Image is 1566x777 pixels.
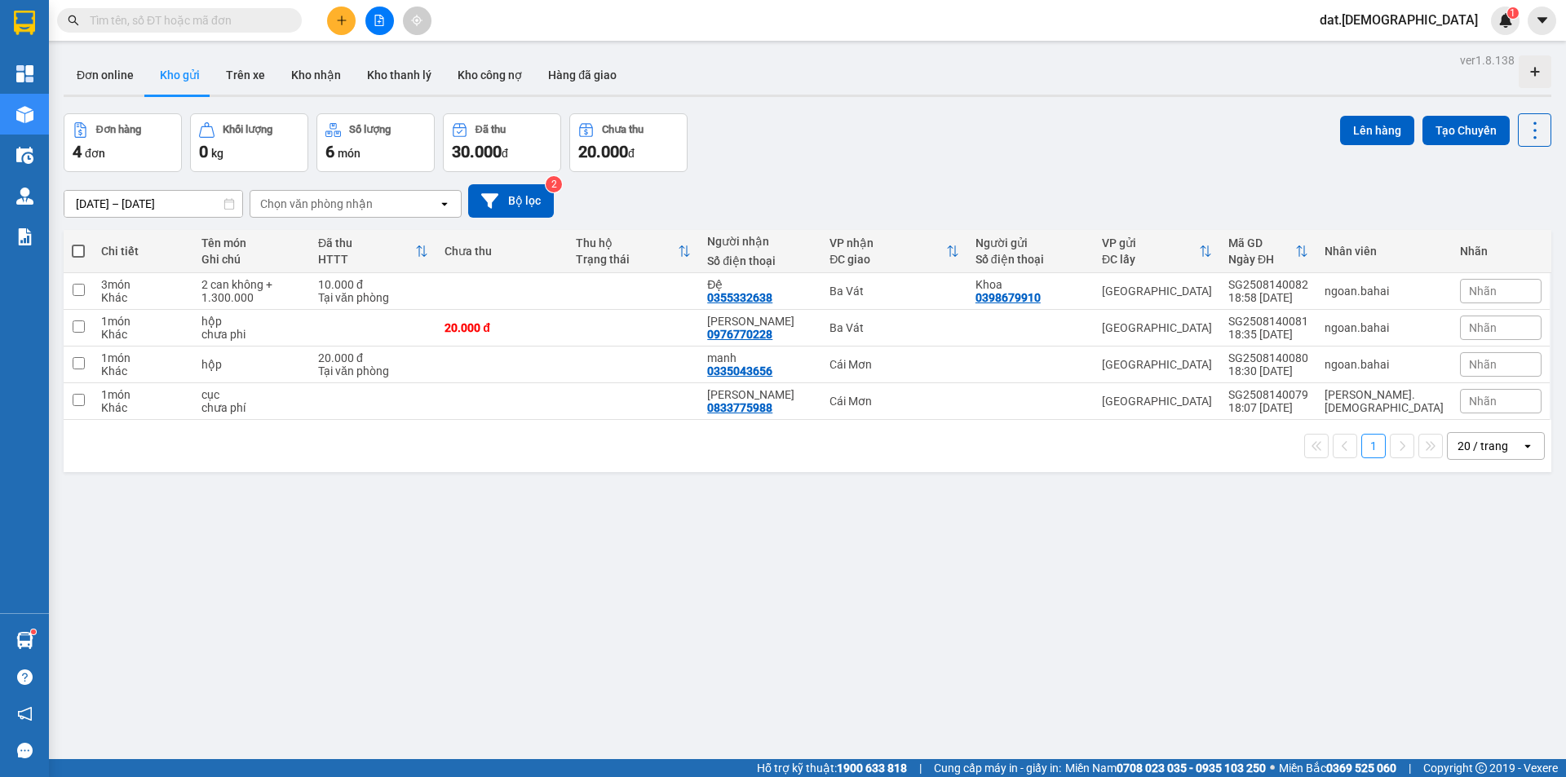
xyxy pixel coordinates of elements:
button: aim [403,7,431,35]
div: Mã GD [1228,236,1295,249]
span: message [17,743,33,758]
div: SG2508140081 [1228,315,1308,328]
button: Hàng đã giao [535,55,630,95]
div: Tại văn phòng [318,291,428,304]
button: file-add [365,7,394,35]
div: Ba Vát [829,285,959,298]
span: 20.000 [578,142,628,161]
div: 1 món [101,351,184,364]
span: Nhãn [1469,321,1497,334]
div: Chưa thu [602,124,644,135]
img: dashboard-icon [16,65,33,82]
span: dat.[DEMOGRAPHIC_DATA] [1307,10,1491,30]
th: Toggle SortBy [1220,230,1316,273]
div: Đã thu [476,124,506,135]
strong: 1900 633 818 [837,762,907,775]
div: SG2508140079 [1228,388,1308,401]
button: Khối lượng0kg [190,113,308,172]
div: vann.bahai [1325,388,1444,414]
div: 18:35 [DATE] [1228,328,1308,341]
span: kg [211,147,223,160]
img: warehouse-icon [16,632,33,649]
div: 2 can không + 1.300.000 [201,278,302,304]
button: Kho nhận [278,55,354,95]
button: caret-down [1528,7,1556,35]
div: Người gửi [975,236,1086,249]
button: plus [327,7,356,35]
div: 0976770228 [707,328,772,341]
span: Miền Nam [1065,759,1266,777]
div: [GEOGRAPHIC_DATA] [1102,395,1212,408]
img: icon-new-feature [1498,13,1513,28]
button: Tạo Chuyến [1422,116,1510,145]
button: Bộ lọc [468,184,554,218]
div: ngoan.bahai [1325,321,1444,334]
div: [GEOGRAPHIC_DATA] [1102,321,1212,334]
strong: 0369 525 060 [1326,762,1396,775]
div: chưa phí [201,401,302,414]
div: Thu hộ [576,236,678,249]
div: Nhãn [1460,245,1542,258]
div: Trạng thái [576,253,678,266]
span: | [1409,759,1411,777]
div: 1 món [101,388,184,401]
div: Chi tiết [101,245,184,258]
div: Anh Thanh [707,315,813,328]
div: Khác [101,364,184,377]
div: Cái Mơn [829,358,959,371]
div: SG2508140082 [1228,278,1308,291]
div: 0355332638 [707,291,772,304]
div: Khác [101,401,184,414]
div: Đơn hàng [96,124,141,135]
div: 3 món [101,278,184,291]
img: warehouse-icon [16,147,33,164]
div: Khoa [975,278,1086,291]
img: warehouse-icon [16,106,33,123]
th: Toggle SortBy [310,230,436,273]
button: 1 [1361,434,1386,458]
div: Ghi chú [201,253,302,266]
div: ngoan.bahai [1325,285,1444,298]
span: đ [628,147,635,160]
sup: 1 [1507,7,1519,19]
button: Đơn online [64,55,147,95]
button: Trên xe [213,55,278,95]
span: plus [336,15,347,26]
div: HTTT [318,253,415,266]
span: Nhãn [1469,285,1497,298]
th: Toggle SortBy [568,230,699,273]
div: Tạo kho hàng mới [1519,55,1551,88]
div: 18:07 [DATE] [1228,401,1308,414]
button: Kho gửi [147,55,213,95]
div: SG2508140080 [1228,351,1308,364]
span: Cung cấp máy in - giấy in: [934,759,1061,777]
input: Select a date range. [64,191,242,217]
strong: 0708 023 035 - 0935 103 250 [1117,762,1266,775]
div: chưa phi [201,328,302,341]
span: 30.000 [452,142,502,161]
div: Khối lượng [223,124,272,135]
span: aim [411,15,422,26]
div: Nhân viên [1325,245,1444,258]
div: 1 món [101,315,184,328]
span: 0 [199,142,208,161]
span: 6 [325,142,334,161]
span: | [919,759,922,777]
div: 10.000 đ [318,278,428,291]
th: Toggle SortBy [1094,230,1220,273]
button: Đơn hàng4đơn [64,113,182,172]
span: món [338,147,361,160]
div: 0398679910 [975,291,1041,304]
svg: open [1521,439,1534,453]
div: Số điện thoại [707,254,813,267]
div: Đệ [707,278,813,291]
button: Kho công nợ [445,55,535,95]
span: Nhãn [1469,358,1497,371]
div: Cái Mơn [829,395,959,408]
span: caret-down [1535,13,1550,28]
span: đơn [85,147,105,160]
span: 4 [73,142,82,161]
div: ver 1.8.138 [1460,51,1515,69]
div: 20 / trang [1458,438,1508,454]
div: VP gửi [1102,236,1199,249]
